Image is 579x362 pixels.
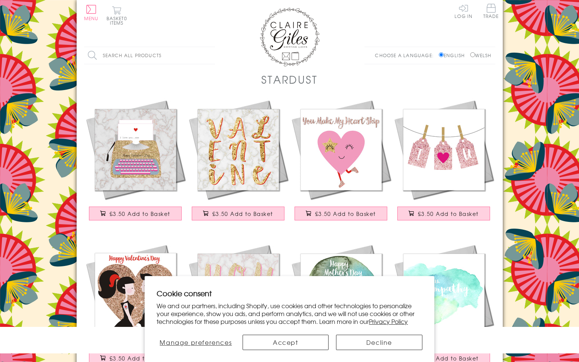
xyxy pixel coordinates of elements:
img: Valentine's Day Card, Marble background, You & Me [187,243,290,346]
img: Mother's Day Card, Clouds and a Rainbow, Happy Mother's Day [290,243,392,346]
h1: Stardust [261,72,317,87]
span: 0 items [110,15,127,26]
span: £3.50 Add to Basket [110,355,170,362]
a: Valentine's Day Card, Typewriter, I love you £3.50 Add to Basket [84,98,187,228]
input: Welsh [470,52,475,57]
span: Trade [483,4,499,18]
a: Privacy Policy [369,317,408,326]
button: £3.50 Add to Basket [89,207,182,220]
img: Sympathy, Sorry, Thinking of you Card, Watercolour, With Sympathy [392,243,495,346]
button: £3.50 Add to Basket [295,207,387,220]
button: £3.50 Add to Basket [192,207,284,220]
button: £3.50 Add to Basket [397,207,490,220]
a: Valentine's Day Card, Marble background, Valentine £3.50 Add to Basket [187,98,290,228]
img: Valentine's Day Card, Tattooed lovers, Happy Valentine's Day [84,243,187,346]
img: Valentine's Day Card, Pegs - Love You, I 'Heart' You [392,98,495,201]
span: £3.50 Add to Basket [212,210,273,217]
input: Search [207,47,215,64]
span: Menu [84,15,99,22]
button: Manage preferences [157,335,235,350]
input: Search all products [84,47,215,64]
span: £3.50 Add to Basket [418,210,479,217]
label: Welsh [470,52,492,59]
span: Manage preferences [160,338,232,347]
button: Basket0 items [107,6,127,25]
a: Trade [483,4,499,20]
p: Choose a language: [375,52,437,59]
img: Valentine's Day Card, Love Heart, You Make My Heart Skip [290,98,392,201]
p: We and our partners, including Shopify, use cookies and other technologies to personalize your ex... [157,302,422,325]
span: £3.50 Add to Basket [110,210,170,217]
button: Menu [84,5,99,21]
button: Accept [243,335,329,350]
img: Valentine's Day Card, Typewriter, I love you [84,98,187,201]
a: Valentine's Day Card, Pegs - Love You, I 'Heart' You £3.50 Add to Basket [392,98,495,228]
h2: Cookie consent [157,288,422,298]
a: Log In [455,4,472,18]
img: Claire Giles Greetings Cards [260,7,320,66]
input: English [439,52,444,57]
img: Valentine's Day Card, Marble background, Valentine [187,98,290,201]
label: English [439,52,468,59]
button: Decline [336,335,422,350]
a: Valentine's Day Card, Love Heart, You Make My Heart Skip £3.50 Add to Basket [290,98,392,228]
span: £3.50 Add to Basket [315,210,376,217]
span: £3.50 Add to Basket [418,355,479,362]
